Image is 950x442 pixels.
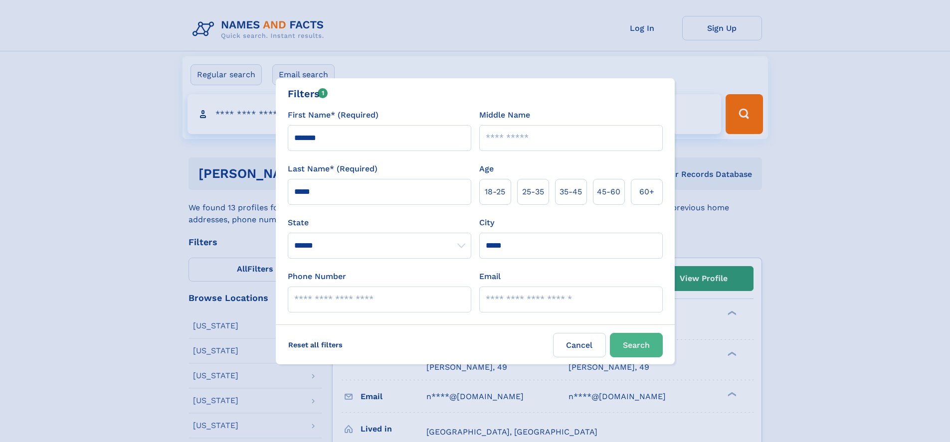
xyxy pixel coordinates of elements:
[288,109,379,121] label: First Name* (Required)
[479,163,494,175] label: Age
[610,333,663,357] button: Search
[560,186,582,198] span: 35‑45
[288,271,346,283] label: Phone Number
[288,86,328,101] div: Filters
[479,217,494,229] label: City
[485,186,505,198] span: 18‑25
[597,186,620,198] span: 45‑60
[288,217,471,229] label: State
[522,186,544,198] span: 25‑35
[553,333,606,357] label: Cancel
[639,186,654,198] span: 60+
[479,271,501,283] label: Email
[282,333,349,357] label: Reset all filters
[479,109,530,121] label: Middle Name
[288,163,378,175] label: Last Name* (Required)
